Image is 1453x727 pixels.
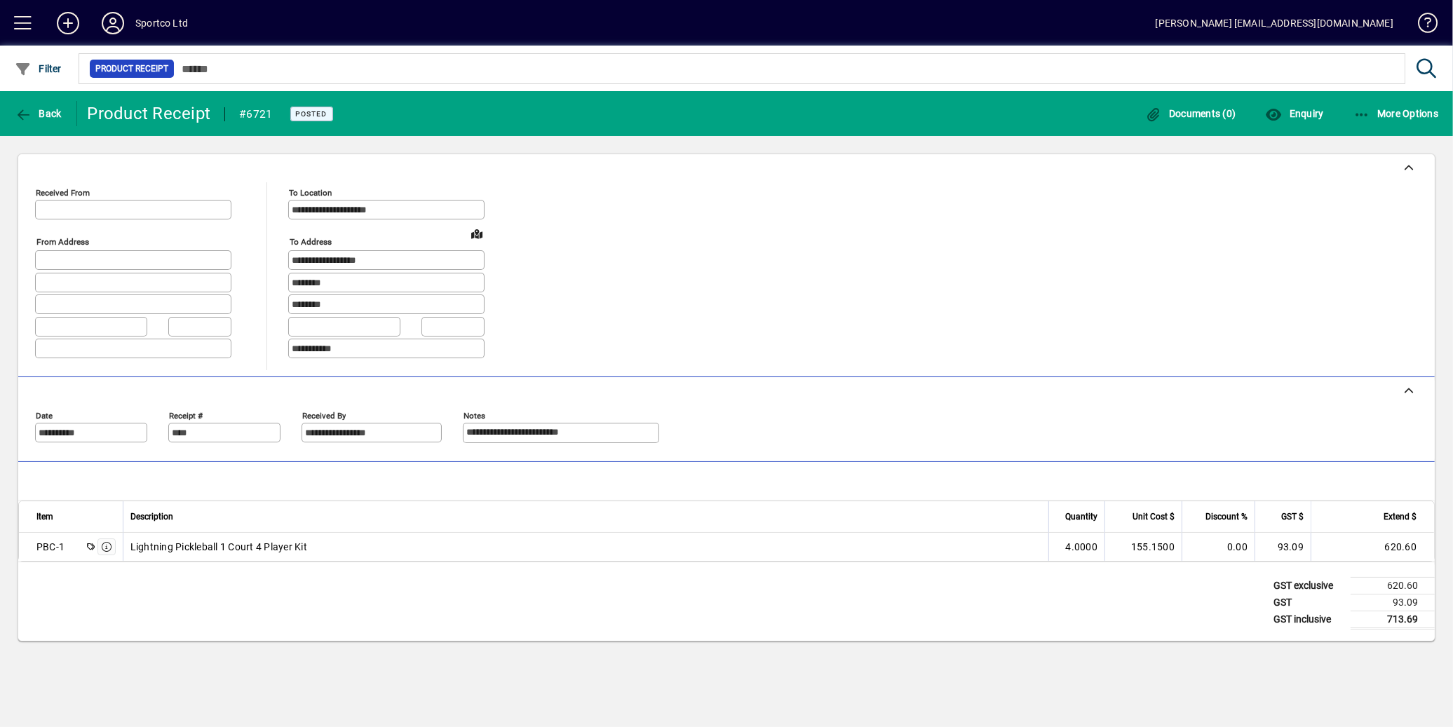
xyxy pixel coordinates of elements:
span: Extend $ [1384,509,1417,524]
button: Profile [90,11,135,36]
span: GST $ [1281,509,1304,524]
span: Documents (0) [1145,108,1236,119]
button: Enquiry [1262,101,1327,126]
button: Add [46,11,90,36]
span: Unit Cost $ [1133,509,1175,524]
td: GST exclusive [1266,577,1351,594]
div: Sportco Ltd [135,12,188,34]
button: More Options [1350,101,1442,126]
td: 0.00 [1182,533,1255,561]
div: [PERSON_NAME] [EMAIL_ADDRESS][DOMAIN_NAME] [1156,12,1393,34]
span: 155.1500 [1131,540,1175,554]
span: More Options [1353,108,1439,119]
mat-label: Notes [464,410,485,420]
span: Posted [296,109,327,118]
button: Filter [11,56,65,81]
td: 713.69 [1351,611,1435,628]
a: Knowledge Base [1407,3,1435,48]
span: Product Receipt [95,62,168,76]
span: Filter [15,63,62,74]
span: Back [15,108,62,119]
td: 620.60 [1311,533,1434,561]
td: 620.60 [1351,577,1435,594]
div: PBC-1 [36,540,65,554]
span: Item [36,509,53,524]
button: Back [11,101,65,126]
td: Lightning Pickleball 1 Court 4 Player Kit [123,533,1048,561]
span: Quantity [1065,509,1097,524]
td: GST [1266,594,1351,611]
td: 93.09 [1255,533,1311,561]
button: Documents (0) [1142,101,1240,126]
span: Enquiry [1265,108,1323,119]
mat-label: Receipt # [169,410,203,420]
div: Product Receipt [88,102,211,125]
mat-label: Received From [36,188,90,198]
td: 93.09 [1351,594,1435,611]
td: 4.0000 [1048,533,1104,561]
span: Description [130,509,173,524]
mat-label: To location [289,188,332,198]
td: GST inclusive [1266,611,1351,628]
a: View on map [466,222,488,245]
span: Discount % [1205,509,1248,524]
mat-label: Received by [302,410,346,420]
div: #6721 [239,103,272,125]
mat-label: Date [36,410,53,420]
